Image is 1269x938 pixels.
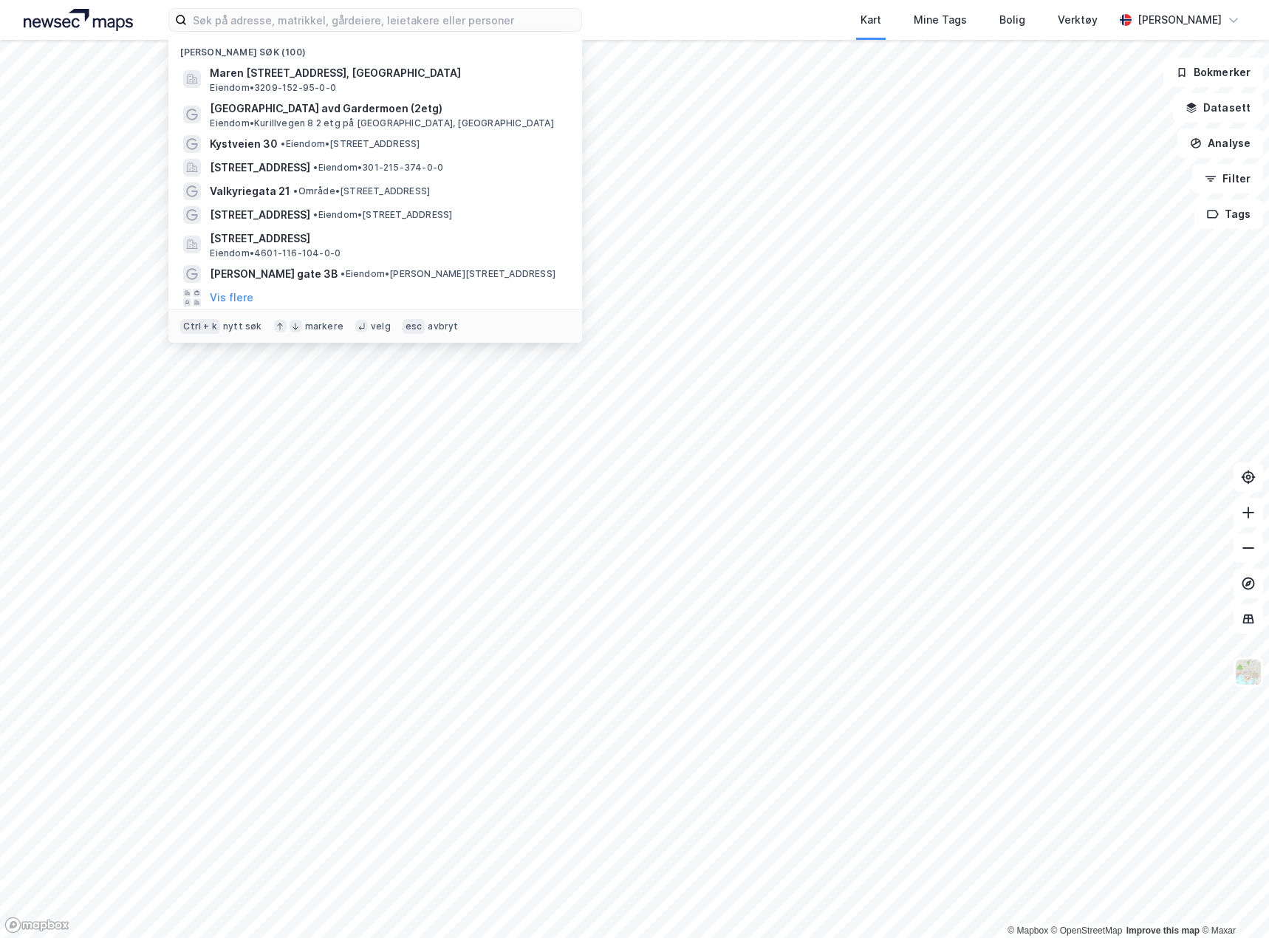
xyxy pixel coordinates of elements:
[1163,58,1263,87] button: Bokmerker
[210,182,290,200] span: Valkyriegata 21
[1138,11,1222,29] div: [PERSON_NAME]
[1177,129,1263,158] button: Analyse
[313,209,452,221] span: Eiendom • [STREET_ADDRESS]
[168,35,582,61] div: [PERSON_NAME] søk (100)
[210,117,553,129] span: Eiendom • Kurillvegen 8 2 etg på [GEOGRAPHIC_DATA], [GEOGRAPHIC_DATA]
[210,159,310,177] span: [STREET_ADDRESS]
[210,82,336,94] span: Eiendom • 3209-152-95-0-0
[1234,658,1262,686] img: Z
[914,11,967,29] div: Mine Tags
[1126,925,1200,936] a: Improve this map
[180,319,220,334] div: Ctrl + k
[341,268,555,280] span: Eiendom • [PERSON_NAME][STREET_ADDRESS]
[1173,93,1263,123] button: Datasett
[313,162,318,173] span: •
[1195,867,1269,938] iframe: Chat Widget
[293,185,298,196] span: •
[1008,925,1048,936] a: Mapbox
[1051,925,1123,936] a: OpenStreetMap
[210,230,564,247] span: [STREET_ADDRESS]
[24,9,133,31] img: logo.a4113a55bc3d86da70a041830d287a7e.svg
[4,917,69,934] a: Mapbox homepage
[210,64,564,82] span: Maren [STREET_ADDRESS], [GEOGRAPHIC_DATA]
[403,319,425,334] div: esc
[313,162,443,174] span: Eiendom • 301-215-374-0-0
[281,138,285,149] span: •
[341,268,345,279] span: •
[999,11,1025,29] div: Bolig
[210,206,310,224] span: [STREET_ADDRESS]
[281,138,420,150] span: Eiendom • [STREET_ADDRESS]
[861,11,881,29] div: Kart
[1192,164,1263,194] button: Filter
[293,185,430,197] span: Område • [STREET_ADDRESS]
[1058,11,1098,29] div: Verktøy
[313,209,318,220] span: •
[223,321,262,332] div: nytt søk
[187,9,581,31] input: Søk på adresse, matrikkel, gårdeiere, leietakere eller personer
[428,321,458,332] div: avbryt
[210,247,341,259] span: Eiendom • 4601-116-104-0-0
[1194,199,1263,229] button: Tags
[210,135,278,153] span: Kystveien 30
[305,321,343,332] div: markere
[210,289,253,307] button: Vis flere
[210,265,338,283] span: [PERSON_NAME] gate 3B
[371,321,391,332] div: velg
[210,100,564,117] span: [GEOGRAPHIC_DATA] avd Gardermoen (2etg)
